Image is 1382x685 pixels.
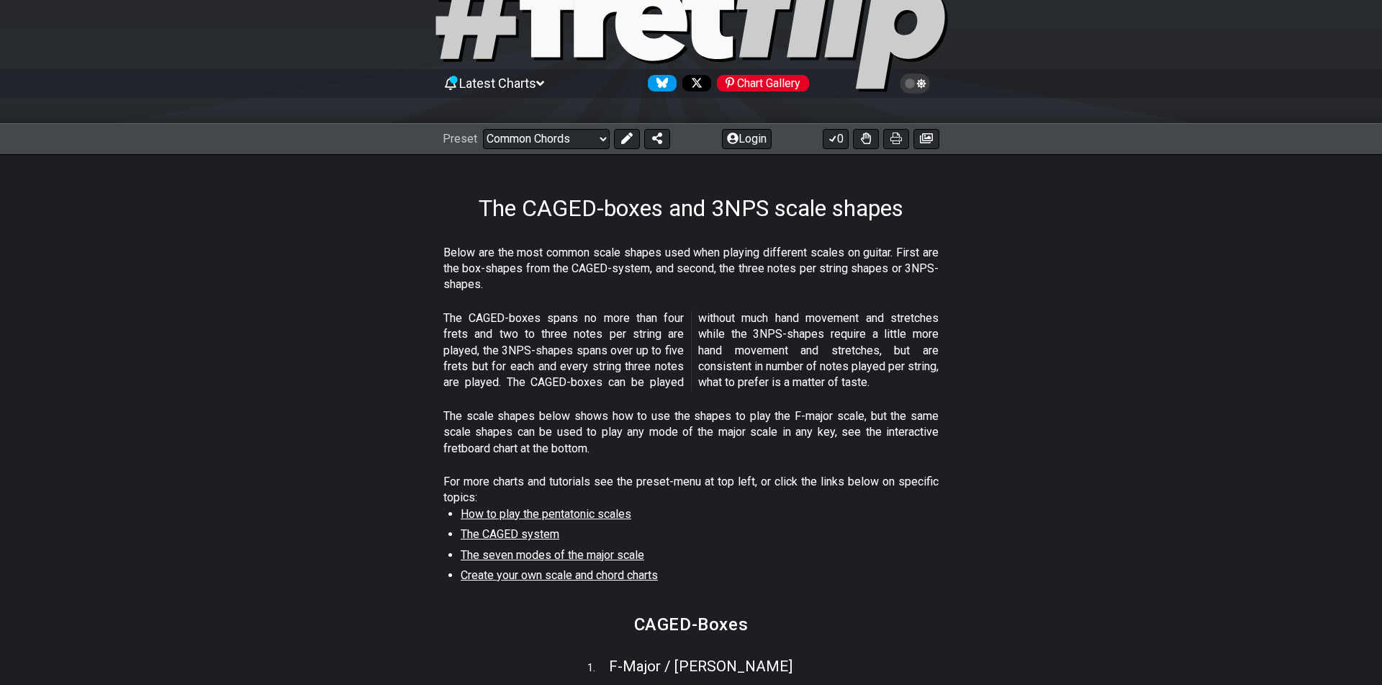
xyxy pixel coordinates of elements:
[677,75,711,91] a: Follow #fretflip at X
[461,507,631,521] span: How to play the pentatonic scales
[823,129,849,149] button: 0
[722,129,772,149] button: Login
[711,75,809,91] a: #fretflip at Pinterest
[717,75,809,91] div: Chart Gallery
[461,548,644,562] span: The seven modes of the major scale
[634,617,749,632] h2: CAGED-Boxes
[443,408,939,457] p: The scale shapes below shows how to use the shapes to play the F-major scale, but the same scale ...
[587,661,609,676] span: 1 .
[461,527,559,541] span: The CAGED system
[913,129,939,149] button: Create image
[459,76,536,91] span: Latest Charts
[443,132,477,145] span: Preset
[614,129,640,149] button: Edit Preset
[644,129,670,149] button: Share Preset
[883,129,909,149] button: Print
[479,194,903,222] h1: The CAGED-boxes and 3NPS scale shapes
[443,310,939,391] p: The CAGED-boxes spans no more than four frets and two to three notes per string are played, the 3...
[443,474,939,506] p: For more charts and tutorials see the preset-menu at top left, or click the links below on specif...
[609,658,792,675] span: F - Major / [PERSON_NAME]
[461,568,658,582] span: Create your own scale and chord charts
[483,129,610,149] select: Preset
[443,245,939,293] p: Below are the most common scale shapes used when playing different scales on guitar. First are th...
[642,75,677,91] a: Follow #fretflip at Bluesky
[907,77,923,90] span: Toggle light / dark theme
[853,129,879,149] button: Toggle Dexterity for all fretkits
